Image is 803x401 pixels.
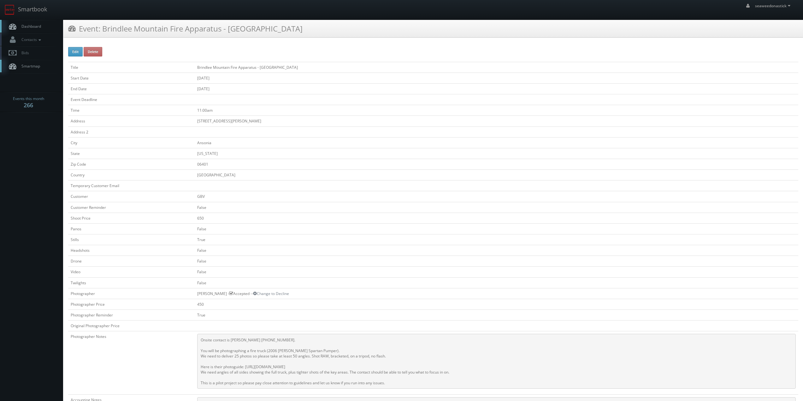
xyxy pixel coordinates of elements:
td: Twilights [68,277,195,288]
td: [GEOGRAPHIC_DATA] [195,170,798,180]
td: Temporary Customer Email [68,180,195,191]
td: End Date [68,83,195,94]
td: False [195,223,798,234]
pre: Onsite contact is [PERSON_NAME] [PHONE_NUMBER]. You will be photographing a fire truck (2006 [PER... [197,334,796,389]
td: Headshots [68,245,195,256]
td: [US_STATE] [195,148,798,159]
span: Smartmap [18,63,40,69]
td: [PERSON_NAME] - Accepted -- [195,288,798,299]
td: Event Deadline [68,94,195,105]
td: 11:00am [195,105,798,116]
td: Photographer Reminder [68,310,195,320]
td: False [195,267,798,277]
td: 06401 [195,159,798,169]
td: Country [68,170,195,180]
button: Edit [68,47,83,56]
h3: Event: Brindlee Mountain Fire Apparatus - [GEOGRAPHIC_DATA] [68,23,303,34]
td: Customer [68,191,195,202]
td: Stills [68,234,195,245]
td: Address [68,116,195,127]
span: Bids [18,50,29,56]
td: Original Photographer Price [68,321,195,331]
td: Ansonia [195,137,798,148]
td: Time [68,105,195,116]
td: Start Date [68,73,195,83]
td: [DATE] [195,83,798,94]
strong: 266 [24,101,33,109]
td: City [68,137,195,148]
span: Events this month [13,96,44,102]
td: False [195,256,798,267]
td: True [195,234,798,245]
td: Photographer Notes [68,331,195,395]
td: GBV [195,191,798,202]
td: False [195,245,798,256]
td: Shoot Price [68,213,195,223]
td: Panos [68,223,195,234]
td: 650 [195,213,798,223]
td: Photographer Price [68,299,195,310]
a: Change to Decline [253,291,289,296]
img: smartbook-logo.png [5,5,15,15]
span: seaweedonastick [755,3,792,9]
td: False [195,277,798,288]
td: True [195,310,798,320]
span: Dashboard [18,24,41,29]
td: Video [68,267,195,277]
td: Photographer [68,288,195,299]
button: Delete [84,47,102,56]
td: Title [68,62,195,73]
td: Drone [68,256,195,267]
td: 450 [195,299,798,310]
td: False [195,202,798,213]
td: State [68,148,195,159]
td: Customer Reminder [68,202,195,213]
td: [STREET_ADDRESS][PERSON_NAME] [195,116,798,127]
td: Zip Code [68,159,195,169]
span: Contacts [18,37,43,42]
td: [DATE] [195,73,798,83]
td: Brindlee Mountain Fire Apparatus - [GEOGRAPHIC_DATA] [195,62,798,73]
td: Address 2 [68,127,195,137]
